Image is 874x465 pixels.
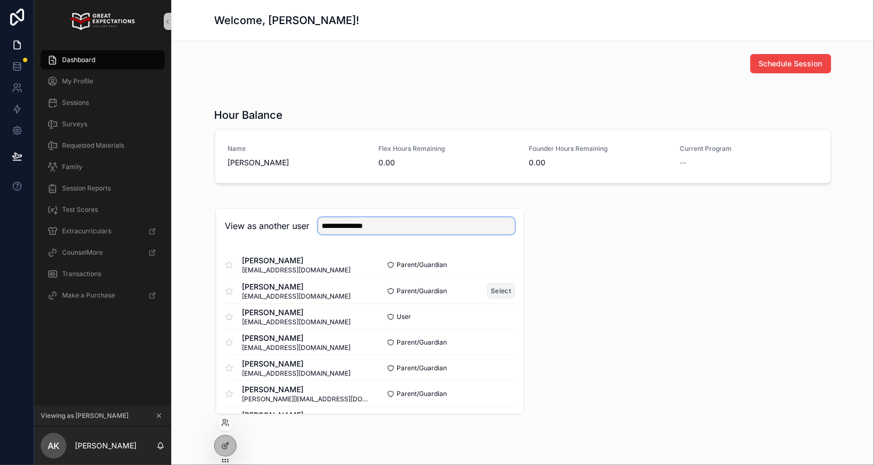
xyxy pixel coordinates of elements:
[41,243,165,262] a: CounselMore
[397,364,447,372] span: Parent/Guardian
[41,136,165,155] a: Requested Materials
[242,410,370,421] span: [PERSON_NAME]
[41,93,165,112] a: Sessions
[759,58,823,69] span: Schedule Session
[242,395,370,403] span: [PERSON_NAME][EMAIL_ADDRESS][DOMAIN_NAME]
[41,286,165,305] a: Make a Purchase
[62,98,89,107] span: Sessions
[34,43,171,319] div: scrollable content
[75,440,136,451] p: [PERSON_NAME]
[242,369,351,378] span: [EMAIL_ADDRESS][DOMAIN_NAME]
[62,184,111,193] span: Session Reports
[41,179,165,198] a: Session Reports
[529,157,667,168] span: 0.00
[242,384,370,395] span: [PERSON_NAME]
[680,157,686,168] span: --
[62,270,101,278] span: Transactions
[41,411,128,420] span: Viewing as [PERSON_NAME]
[41,200,165,219] a: Test Scores
[487,283,515,299] button: Select
[378,157,516,168] span: 0.00
[41,115,165,134] a: Surveys
[529,144,667,153] span: Founder Hours Remaining
[215,13,360,28] h1: Welcome, [PERSON_NAME]!
[71,13,134,30] img: App logo
[397,390,447,398] span: Parent/Guardian
[41,264,165,284] a: Transactions
[62,141,124,150] span: Requested Materials
[397,312,411,321] span: User
[397,261,447,269] span: Parent/Guardian
[242,255,351,266] span: [PERSON_NAME]
[242,333,351,344] span: [PERSON_NAME]
[62,77,93,86] span: My Profile
[62,120,87,128] span: Surveys
[242,344,351,352] span: [EMAIL_ADDRESS][DOMAIN_NAME]
[62,163,82,171] span: Family
[62,248,103,257] span: CounselMore
[62,227,111,235] span: Extracurriculars
[225,219,309,232] h2: View as another user
[41,50,165,70] a: Dashboard
[242,307,351,318] span: [PERSON_NAME]
[48,439,59,452] span: AK
[680,144,818,153] span: Current Program
[378,144,516,153] span: Flex Hours Remaining
[62,291,115,300] span: Make a Purchase
[750,54,831,73] button: Schedule Session
[242,318,351,326] span: [EMAIL_ADDRESS][DOMAIN_NAME]
[62,56,95,64] span: Dashboard
[62,205,98,214] span: Test Scores
[41,157,165,177] a: Family
[397,287,447,295] span: Parent/Guardian
[242,266,351,275] span: [EMAIL_ADDRESS][DOMAIN_NAME]
[41,72,165,91] a: My Profile
[242,281,351,292] span: [PERSON_NAME]
[242,292,351,301] span: [EMAIL_ADDRESS][DOMAIN_NAME]
[397,338,447,347] span: Parent/Guardian
[41,222,165,241] a: Extracurriculars
[242,359,351,369] span: [PERSON_NAME]
[215,108,283,123] h1: Hour Balance
[228,144,366,153] span: Name
[228,157,366,168] span: [PERSON_NAME]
